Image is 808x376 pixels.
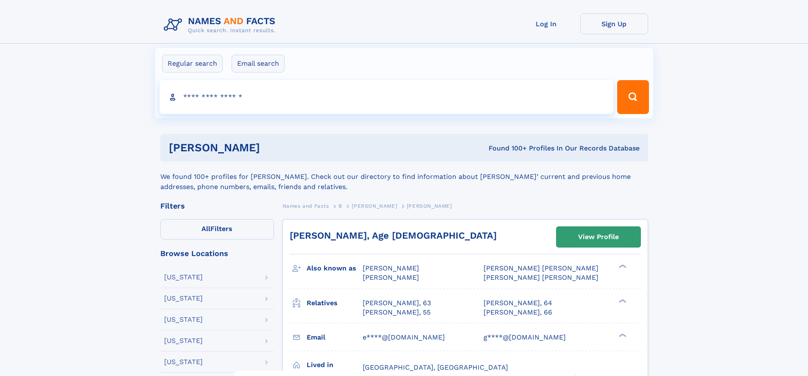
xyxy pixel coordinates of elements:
div: Browse Locations [160,250,274,257]
a: [PERSON_NAME], 64 [484,298,552,308]
a: [PERSON_NAME] [352,201,397,211]
a: [PERSON_NAME], Age [DEMOGRAPHIC_DATA] [290,230,497,241]
h3: Also known as [307,261,363,276]
label: Filters [160,219,274,240]
span: All [201,225,210,233]
span: [PERSON_NAME] [363,273,419,281]
a: [PERSON_NAME], 66 [484,308,552,317]
span: [PERSON_NAME] [PERSON_NAME] [484,264,598,272]
h1: [PERSON_NAME] [169,142,375,153]
a: [PERSON_NAME], 55 [363,308,431,317]
div: [US_STATE] [164,337,203,344]
span: [PERSON_NAME] [407,203,452,209]
div: [US_STATE] [164,316,203,323]
div: Found 100+ Profiles In Our Records Database [374,144,640,153]
div: [US_STATE] [164,274,203,281]
div: [US_STATE] [164,295,203,302]
span: [PERSON_NAME] [PERSON_NAME] [484,273,598,281]
a: Names and Facts [282,201,329,211]
h3: Lived in [307,358,363,372]
div: [US_STATE] [164,359,203,365]
button: Search Button [617,80,649,114]
a: [PERSON_NAME], 63 [363,298,431,308]
div: We found 100+ profiles for [PERSON_NAME]. Check out our directory to find information about [PERS... [160,162,648,192]
input: search input [159,80,614,114]
span: [PERSON_NAME] [363,264,419,272]
div: ❯ [617,332,627,338]
h3: Email [307,330,363,345]
div: ❯ [617,298,627,304]
a: View Profile [556,227,640,247]
a: Log In [512,14,580,34]
div: Filters [160,202,274,210]
label: Regular search [162,55,223,72]
img: Logo Names and Facts [160,14,282,36]
h3: Relatives [307,296,363,310]
span: [GEOGRAPHIC_DATA], [GEOGRAPHIC_DATA] [363,363,508,371]
a: Sign Up [580,14,648,34]
div: ❯ [617,264,627,269]
div: View Profile [578,227,619,247]
a: B [338,201,342,211]
span: B [338,203,342,209]
span: [PERSON_NAME] [352,203,397,209]
label: Email search [232,55,285,72]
